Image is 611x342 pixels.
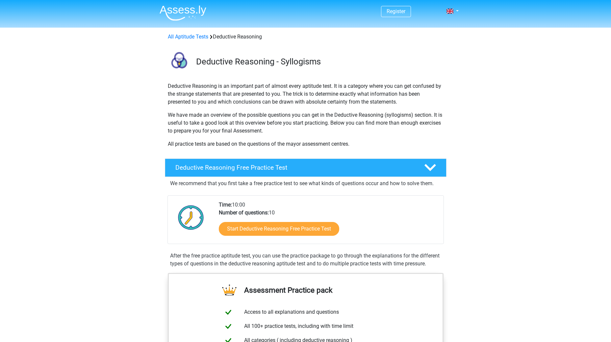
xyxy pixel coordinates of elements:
[175,164,414,171] h4: Deductive Reasoning Free Practice Test
[165,49,193,77] img: deductive reasoning
[168,82,444,106] p: Deductive Reasoning is an important part of almost every aptitude test. It is a category where yo...
[387,8,405,14] a: Register
[219,222,339,236] a: Start Deductive Reasoning Free Practice Test
[219,209,269,216] b: Number of questions:
[219,202,232,208] b: Time:
[170,180,441,187] p: We recommend that you first take a free practice test to see what kinds of questions occur and ho...
[168,111,444,135] p: We have made an overview of the possible questions you can get in the Deductive Reasoning (syllog...
[165,33,446,41] div: Deductive Reasoning
[196,57,441,67] h3: Deductive Reasoning - Syllogisms
[167,252,444,268] div: After the free practice aptitude test, you can use the practice package to go through the explana...
[174,201,208,234] img: Clock
[168,140,444,148] p: All practice tests are based on the questions of the mayor assessment centres.
[160,5,206,21] img: Assessly
[214,201,443,244] div: 10:00 10
[168,34,208,40] a: All Aptitude Tests
[162,159,449,177] a: Deductive Reasoning Free Practice Test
